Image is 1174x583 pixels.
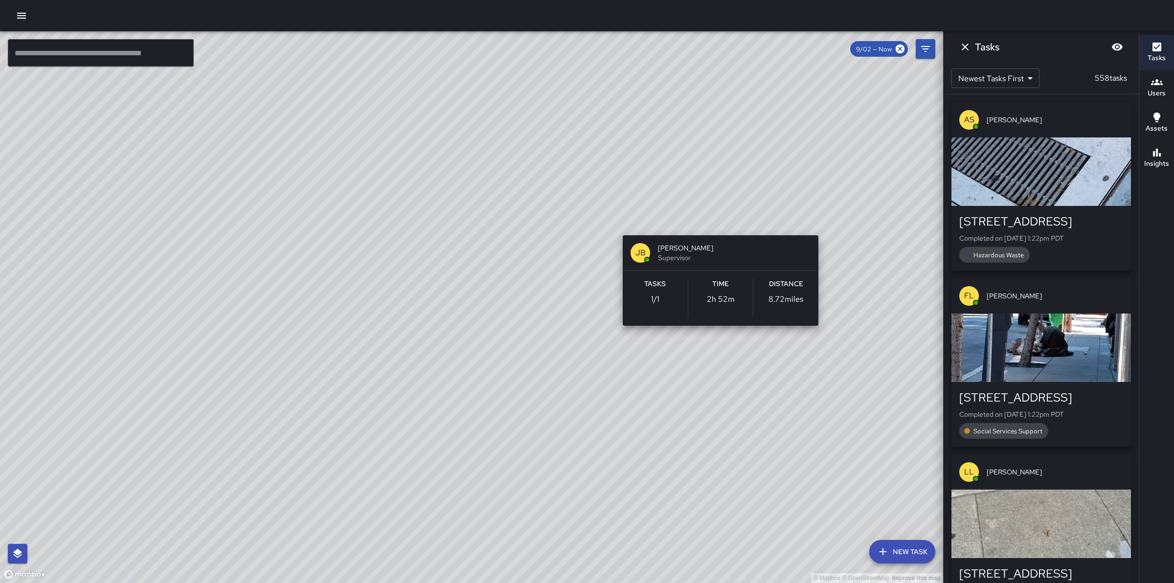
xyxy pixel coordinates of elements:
[1144,158,1169,169] h6: Insights
[959,390,1123,405] div: [STREET_ADDRESS]
[964,114,974,126] p: AS
[769,279,803,290] h6: Distance
[651,293,659,305] p: 1 / 1
[955,37,975,57] button: Dismiss
[1148,53,1166,64] h6: Tasks
[959,233,1123,243] p: Completed on [DATE] 1:22pm PDT
[658,253,811,263] span: Supervisor
[623,235,818,326] button: JB[PERSON_NAME]SupervisorTasks1/1Time2h 52mDistance8.72miles
[959,214,1123,229] div: [STREET_ADDRESS]
[1139,141,1174,176] button: Insights
[1091,72,1131,84] p: 558 tasks
[707,293,735,305] p: 2h 52m
[712,279,729,290] h6: Time
[850,45,898,53] span: 9/02 — Now
[1146,123,1168,134] h6: Assets
[658,243,811,253] span: [PERSON_NAME]
[959,409,1123,419] p: Completed on [DATE] 1:22pm PDT
[1148,88,1166,99] h6: Users
[964,290,974,302] p: FL
[1139,106,1174,141] button: Assets
[1139,70,1174,106] button: Users
[975,39,999,55] h6: Tasks
[916,39,935,59] button: Filters
[635,247,646,259] p: JB
[968,251,1030,259] span: Hazardous Waste
[951,278,1131,447] button: FL[PERSON_NAME][STREET_ADDRESS]Completed on [DATE] 1:22pm PDTSocial Services Support
[1107,37,1127,57] button: Blur
[987,291,1123,301] span: [PERSON_NAME]
[951,102,1131,270] button: AS[PERSON_NAME][STREET_ADDRESS]Completed on [DATE] 1:22pm PDTHazardous Waste
[987,115,1123,125] span: [PERSON_NAME]
[644,279,666,290] h6: Tasks
[1139,35,1174,70] button: Tasks
[768,293,803,305] p: 8.72 miles
[951,68,1039,88] div: Newest Tasks First
[850,41,908,57] div: 9/02 — Now
[964,466,974,478] p: LL
[968,427,1048,435] span: Social Services Support
[987,467,1123,477] span: [PERSON_NAME]
[869,540,935,563] button: New Task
